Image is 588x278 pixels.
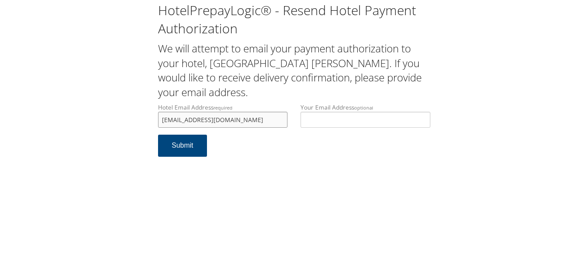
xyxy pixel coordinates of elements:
[158,135,207,157] button: Submit
[354,104,373,111] small: optional
[158,41,430,99] h2: We will attempt to email your payment authorization to your hotel, [GEOGRAPHIC_DATA] [PERSON_NAME...
[158,1,430,38] h1: HotelPrepayLogic® - Resend Hotel Payment Authorization
[158,112,288,128] input: Hotel Email Addressrequired
[158,103,288,128] label: Hotel Email Address
[213,104,233,111] small: required
[300,112,430,128] input: Your Email Addressoptional
[300,103,430,128] label: Your Email Address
